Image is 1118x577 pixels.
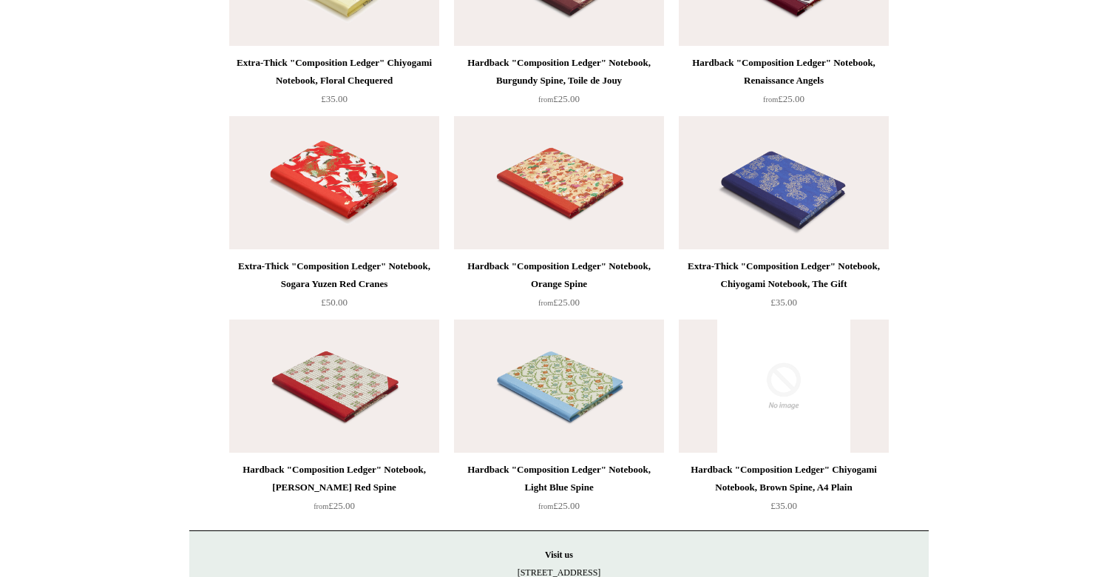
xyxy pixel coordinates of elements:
span: £25.00 [538,500,580,511]
div: Extra-Thick "Composition Ledger" Chiyogami Notebook, Floral Chequered [233,54,436,90]
span: £35.00 [770,500,797,511]
strong: Visit us [545,550,573,560]
div: Hardback "Composition Ledger" Notebook, Burgundy Spine, Toile de Jouy [458,54,660,90]
a: Extra-Thick "Composition Ledger" Notebook, Chiyogami Notebook, The Gift £35.00 [679,257,889,318]
a: Extra-Thick "Composition Ledger" Notebook, Sogara Yuzen Red Cranes Extra-Thick "Composition Ledge... [229,116,439,249]
span: £50.00 [321,297,348,308]
a: Hardback "Composition Ledger" Notebook, Burgundy Spine, Toile de Jouy from£25.00 [454,54,664,115]
span: from [763,95,778,104]
div: Hardback "Composition Ledger" Notebook, Renaissance Angels [682,54,885,90]
span: from [538,95,553,104]
span: from [538,299,553,307]
div: Hardback "Composition Ledger" Notebook, Light Blue Spine [458,461,660,496]
a: Hardback "Composition Ledger" Notebook, Light Blue Spine from£25.00 [454,461,664,522]
div: Hardback "Composition Ledger" Chiyogami Notebook, Brown Spine, A4 Plain [682,461,885,496]
a: Hardback "Composition Ledger" Notebook, [PERSON_NAME] Red Spine from£25.00 [229,461,439,522]
span: from [314,502,328,510]
img: Extra-Thick "Composition Ledger" Notebook, Sogara Yuzen Red Cranes [229,116,439,249]
a: Extra-Thick "Composition Ledger" Chiyogami Notebook, Floral Chequered £35.00 [229,54,439,115]
span: £25.00 [538,297,580,308]
div: Extra-Thick "Composition Ledger" Notebook, Sogara Yuzen Red Cranes [233,257,436,293]
a: Hardback "Composition Ledger" Chiyogami Notebook, Brown Spine, A4 Plain £35.00 [679,461,889,522]
a: Extra-Thick "Composition Ledger" Notebook, Chiyogami Notebook, The Gift Extra-Thick "Composition ... [679,116,889,249]
img: Extra-Thick "Composition Ledger" Notebook, Chiyogami Notebook, The Gift [679,116,889,249]
img: Hardback "Composition Ledger" Notebook, Berry Red Spine [229,320,439,453]
a: Hardback "Composition Ledger" Notebook, Light Blue Spine Hardback "Composition Ledger" Notebook, ... [454,320,664,453]
span: from [538,502,553,510]
div: Hardback "Composition Ledger" Notebook, Orange Spine [458,257,660,293]
span: £35.00 [321,93,348,104]
span: £25.00 [538,93,580,104]
a: Hardback "Composition Ledger" Notebook, Orange Spine Hardback "Composition Ledger" Notebook, Oran... [454,116,664,249]
img: no-image-2048-a2addb12_grande.gif [679,320,889,453]
a: Hardback "Composition Ledger" Notebook, Orange Spine from£25.00 [454,257,664,318]
a: Hardback "Composition Ledger" Notebook, Berry Red Spine Hardback "Composition Ledger" Notebook, B... [229,320,439,453]
img: Hardback "Composition Ledger" Notebook, Light Blue Spine [454,320,664,453]
span: £25.00 [763,93,804,104]
div: Extra-Thick "Composition Ledger" Notebook, Chiyogami Notebook, The Gift [682,257,885,293]
span: £35.00 [770,297,797,308]
a: Hardback "Composition Ledger" Notebook, Renaissance Angels from£25.00 [679,54,889,115]
span: £25.00 [314,500,355,511]
img: Hardback "Composition Ledger" Notebook, Orange Spine [454,116,664,249]
a: Extra-Thick "Composition Ledger" Notebook, Sogara Yuzen Red Cranes £50.00 [229,257,439,318]
div: Hardback "Composition Ledger" Notebook, [PERSON_NAME] Red Spine [233,461,436,496]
